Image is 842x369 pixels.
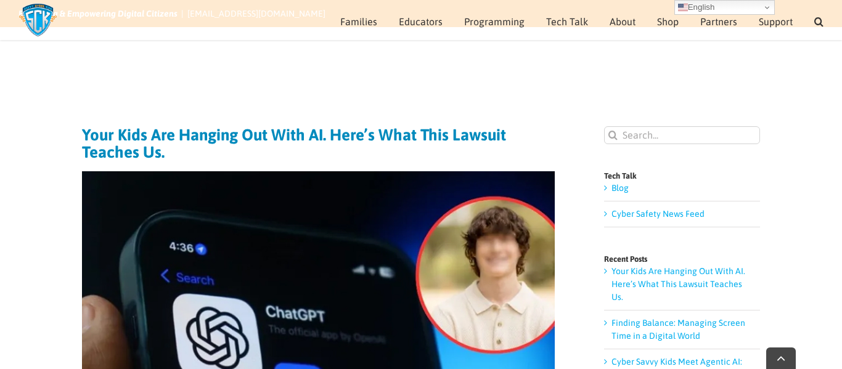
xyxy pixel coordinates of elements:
[604,126,622,144] input: Search
[657,17,679,26] span: Shop
[700,17,737,26] span: Partners
[82,126,555,161] h1: Your Kids Are Hanging Out With AI. Here’s What This Lawsuit Teaches Us.
[678,2,688,12] img: en
[464,17,525,26] span: Programming
[611,266,745,302] a: Your Kids Are Hanging Out With AI. Here’s What This Lawsuit Teaches Us.
[18,3,57,37] img: Savvy Cyber Kids Logo
[340,17,377,26] span: Families
[604,126,760,144] input: Search...
[611,209,705,219] a: Cyber Safety News Feed
[611,183,629,193] a: Blog
[546,17,588,26] span: Tech Talk
[604,255,760,263] h4: Recent Posts
[610,17,636,26] span: About
[399,17,443,26] span: Educators
[611,318,745,341] a: Finding Balance: Managing Screen Time in a Digital World
[604,172,760,180] h4: Tech Talk
[759,17,793,26] span: Support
